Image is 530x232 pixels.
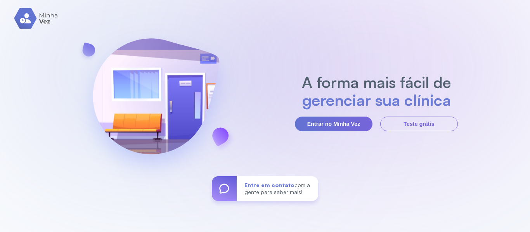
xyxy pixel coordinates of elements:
span: Entre em contato [244,182,294,188]
h2: A forma mais fácil de [298,73,455,91]
button: Teste grátis [380,117,458,131]
button: Entrar no Minha Vez [295,117,372,131]
h2: gerenciar sua clínica [298,91,455,109]
img: banner-login.svg [72,18,240,186]
div: com a gente para saber mais! [237,176,318,201]
img: logo.svg [14,8,59,29]
a: Entre em contatocom a gente para saber mais! [212,176,318,201]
